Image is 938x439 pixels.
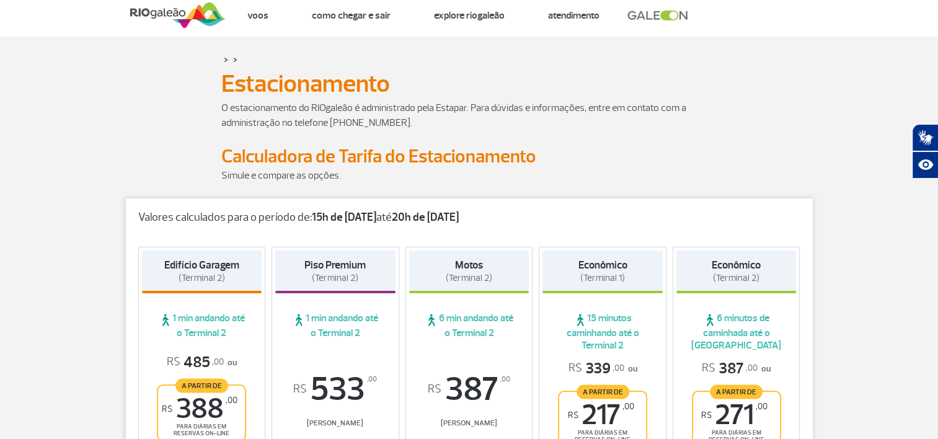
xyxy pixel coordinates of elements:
span: 271 [701,401,768,429]
sup: R$ [428,383,441,396]
p: O estacionamento do RIOgaleão é administrado pela Estapar. Para dúvidas e informações, entre em c... [221,100,717,130]
span: A partir de [710,384,763,399]
strong: Piso Premium [304,259,366,272]
p: Valores calculados para o período de: até [138,211,800,224]
span: A partir de [175,378,228,392]
sup: R$ [162,404,172,414]
sup: R$ [293,383,307,396]
span: 1 min andando até o Terminal 2 [142,312,262,339]
span: [PERSON_NAME] [275,419,396,428]
strong: 15h de [DATE] [312,210,376,224]
span: (Terminal 1) [580,272,625,284]
button: Abrir recursos assistivos. [912,151,938,179]
p: ou [569,359,637,378]
a: Como chegar e sair [312,9,391,22]
strong: 20h de [DATE] [392,210,459,224]
span: 1 min andando até o Terminal 2 [275,312,396,339]
sup: ,00 [622,401,634,412]
span: para diárias em reservas on-line [169,423,234,437]
strong: Econômico [712,259,761,272]
sup: ,00 [367,373,377,386]
span: 388 [162,395,237,423]
div: Plugin de acessibilidade da Hand Talk. [912,124,938,179]
span: 387 [702,359,758,378]
span: 6 minutos de caminhada até o [GEOGRAPHIC_DATA] [676,312,797,352]
p: ou [167,353,237,372]
a: > [233,52,237,66]
span: 15 minutos caminhando até o Terminal 2 [542,312,663,352]
a: Explore RIOgaleão [434,9,505,22]
span: 485 [167,353,224,372]
span: 6 min andando até o Terminal 2 [409,312,529,339]
button: Abrir tradutor de língua de sinais. [912,124,938,151]
span: [PERSON_NAME] [409,419,529,428]
sup: ,00 [500,373,510,386]
span: (Terminal 2) [312,272,358,284]
span: (Terminal 2) [713,272,759,284]
a: > [224,52,228,66]
sup: ,00 [756,401,768,412]
p: Simule e compare as opções. [221,168,717,183]
h2: Calculadora de Tarifa do Estacionamento [221,145,717,168]
span: 387 [409,373,529,406]
span: (Terminal 2) [446,272,492,284]
a: Atendimento [548,9,600,22]
span: 217 [568,401,634,429]
p: ou [702,359,771,378]
a: Voos [247,9,268,22]
sup: R$ [568,410,578,420]
span: 339 [569,359,624,378]
span: (Terminal 2) [179,272,225,284]
sup: ,00 [226,395,237,406]
strong: Econômico [578,259,627,272]
sup: R$ [701,410,712,420]
span: 533 [275,373,396,406]
span: A partir de [577,384,629,399]
strong: Motos [455,259,483,272]
h1: Estacionamento [221,73,717,94]
strong: Edifício Garagem [164,259,239,272]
